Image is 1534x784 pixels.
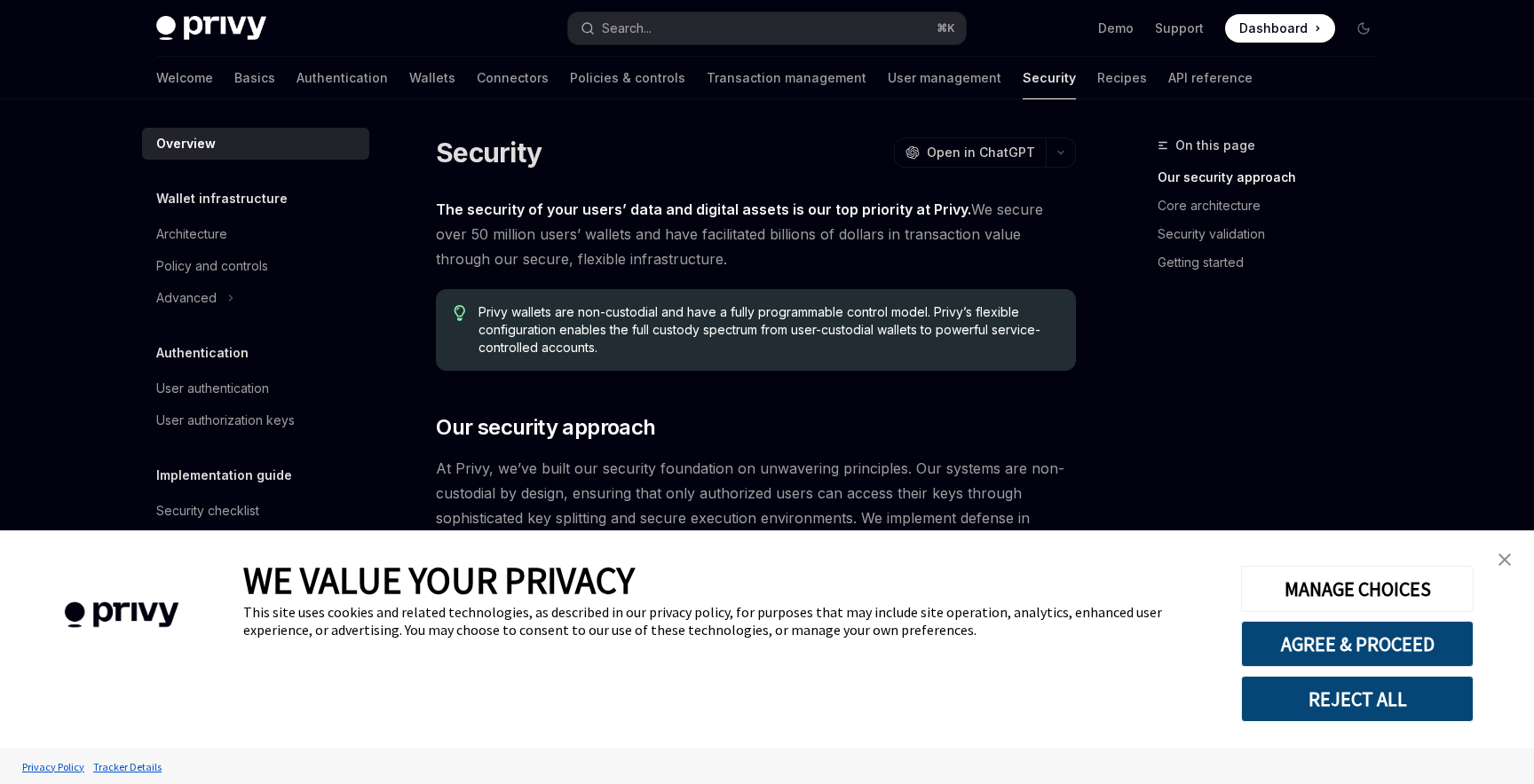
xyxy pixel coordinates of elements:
button: REJECT ALL [1241,676,1474,722]
a: Recipes [1097,57,1147,99]
button: Toggle dark mode [1349,14,1378,43]
button: AGREE & PROCEED [1241,621,1474,667]
span: Dashboard [1239,20,1308,37]
strong: The security of your users’ data and digital assets is our top priority at Privy. [436,200,971,218]
a: close banner [1487,542,1522,577]
div: Advanced [156,287,217,309]
a: Architecture [142,218,369,250]
a: Connectors [477,57,549,99]
button: MANAGE CHOICES [1241,566,1474,612]
div: Overview [156,133,216,154]
a: Security [1023,57,1076,99]
span: Our security approach [436,413,655,442]
img: close banner [1498,553,1511,566]
a: Policy and controls [142,250,369,282]
span: We secure over 50 million users’ wallets and have facilitated billions of dollars in transaction ... [436,197,1076,271]
span: ⌘ K [937,21,955,35]
a: Demo [1098,20,1134,37]
h5: Authentication [156,342,249,364]
img: company logo [27,576,217,654]
a: User authorization keys [142,404,369,436]
div: User authorization keys [156,410,295,431]
a: Overview [142,128,369,160]
div: This site uses cookies and related technologies, as described in our privacy policy, for purposes... [243,603,1214,639]
a: Security checklist [142,495,369,527]
button: Open in ChatGPT [894,137,1046,168]
a: Dashboard [1225,14,1335,43]
h1: Security [436,137,542,169]
h5: Implementation guide [156,465,292,486]
a: Support [1155,20,1204,37]
a: Content Security Policies (CSPs) [142,527,369,559]
div: Security checklist [156,500,259,521]
a: Policies & controls [570,57,685,99]
a: Wallets [409,57,455,99]
a: Core architecture [1158,192,1392,220]
div: Policy and controls [156,255,268,277]
a: Basics [234,57,275,99]
img: dark logo [156,16,266,41]
a: Privacy Policy [18,751,89,782]
a: User management [888,57,1001,99]
h5: Wallet infrastructure [156,188,288,209]
span: Open in ChatGPT [927,144,1035,161]
a: Welcome [156,57,213,99]
span: At Privy, we’ve built our security foundation on unwavering principles. Our systems are non-custo... [436,456,1076,580]
a: API reference [1168,57,1253,99]
a: Authentication [297,57,388,99]
svg: Tip [454,305,466,321]
a: Transaction management [707,57,866,99]
span: WE VALUE YOUR PRIVACY [243,557,635,603]
div: Search... [602,18,652,39]
span: Privy wallets are non-custodial and have a fully programmable control model. Privy’s flexible con... [478,303,1058,357]
button: Search...⌘K [568,12,966,44]
div: User authentication [156,378,269,399]
a: Our security approach [1158,163,1392,192]
a: Tracker Details [89,751,166,782]
a: Security validation [1158,220,1392,248]
a: Getting started [1158,248,1392,277]
a: User authentication [142,372,369,404]
div: Architecture [156,223,227,245]
span: On this page [1175,135,1255,156]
